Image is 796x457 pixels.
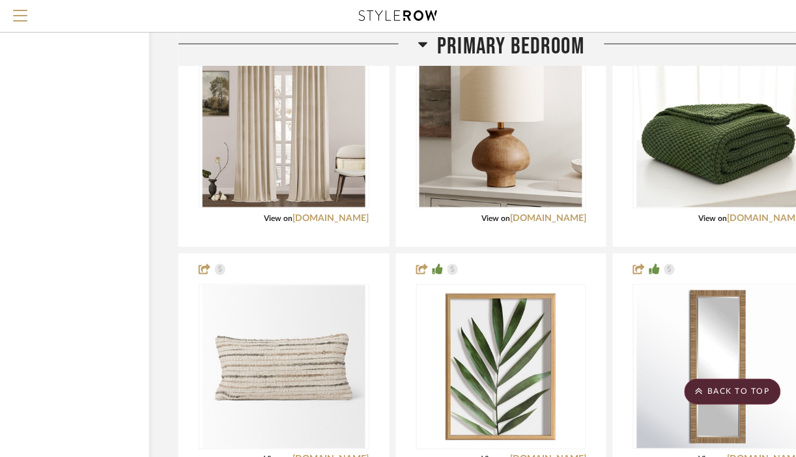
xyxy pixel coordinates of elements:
a: [DOMAIN_NAME] [293,214,369,223]
img: Ike Blackout Curtain Pair (Set of 2) [203,44,365,207]
img: " Botanical 5F " by Amy Peterson [419,286,582,449]
span: View on [264,214,293,222]
span: Primary Bedroom [438,33,585,61]
span: View on [481,214,510,222]
span: View on [699,214,728,222]
img: Noam 23 Inch Table Lamp [419,44,582,207]
scroll-to-top-button: BACK TO TOP [685,379,781,405]
a: [DOMAIN_NAME] [510,214,586,223]
img: No Decorative Addition Cotton Blend Pillow Cover [203,286,365,449]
